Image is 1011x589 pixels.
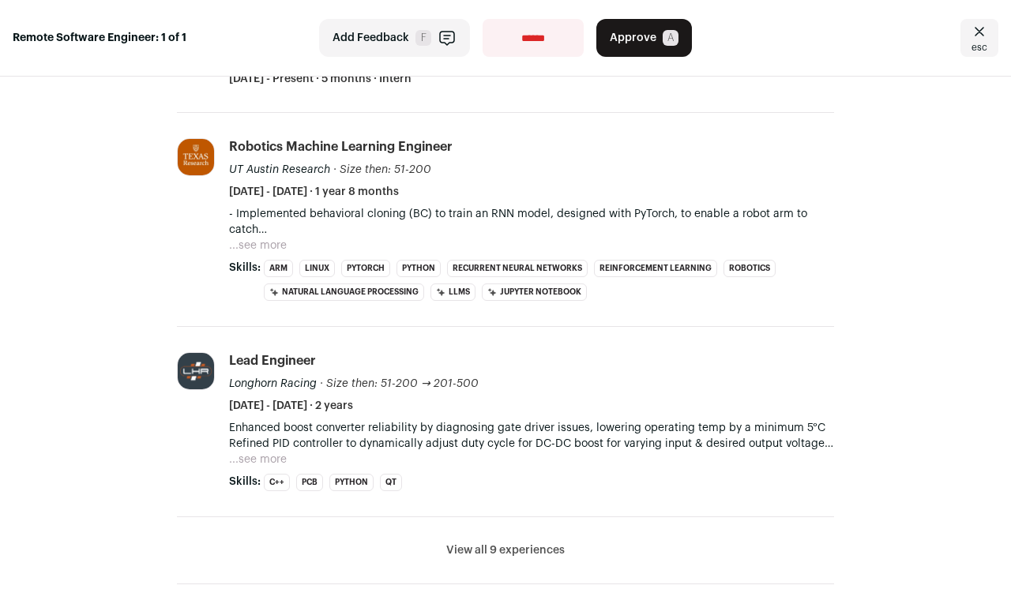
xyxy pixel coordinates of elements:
[229,452,287,467] button: ...see more
[594,260,717,277] li: Reinforcement Learning
[596,19,692,57] button: Approve A
[430,283,475,301] li: LLMs
[229,474,261,490] span: Skills:
[446,542,565,558] button: View all 9 experiences
[229,378,317,389] span: Longhorn Racing
[229,398,353,414] span: [DATE] - [DATE] · 2 years
[178,353,214,389] img: 473ec618f3b1b644311b2e39c00208b3ad1e808d8725b0bf099c0e02ac17b659
[333,164,431,175] span: · Size then: 51-200
[229,138,453,156] div: Robotics Machine Learning Engineer
[229,164,330,175] span: UT Austin Research
[397,260,441,277] li: Python
[663,30,678,46] span: A
[380,474,402,491] li: Qt
[482,283,587,301] li: Jupyter Notebook
[178,139,214,175] img: e7593590dfeae4ca12f9ecb5d47df56ce0b6de94de23c46646bda23e4d263cd6.jpg
[229,71,412,87] span: [DATE] - Present · 5 months · Intern
[229,184,399,200] span: [DATE] - [DATE] · 1 year 8 months
[341,260,390,277] li: PyTorch
[229,238,287,253] button: ...see more
[296,474,323,491] li: PCB
[960,19,998,57] a: Close
[447,260,588,277] li: Recurrent Neural Networks
[229,352,316,370] div: Lead Engineer
[229,436,834,452] p: Refined PID controller to dynamically adjust duty cycle for DC-DC boost for varying input & desir...
[415,30,431,46] span: F
[264,474,290,491] li: C++
[229,420,834,436] p: Enhanced boost converter reliability by diagnosing gate driver issues, lowering operating temp by...
[13,30,186,46] strong: Remote Software Engineer: 1 of 1
[264,260,293,277] li: ARM
[329,474,374,491] li: Python
[229,260,261,276] span: Skills:
[723,260,776,277] li: Robotics
[264,283,424,301] li: Natural Language Processing
[320,378,479,389] span: · Size then: 51-200 → 201-500
[333,30,409,46] span: Add Feedback
[610,30,656,46] span: Approve
[972,41,987,54] span: esc
[229,206,834,238] p: - Implemented behavioral cloning (BC) to train an RNN model, designed with PyTorch, to enable a r...
[319,19,470,57] button: Add Feedback F
[299,260,335,277] li: Linux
